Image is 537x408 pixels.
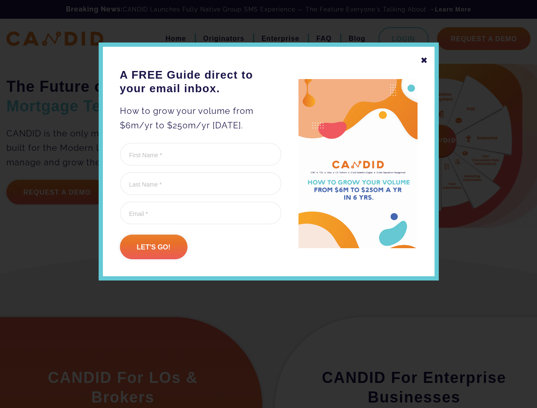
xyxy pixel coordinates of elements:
div: ✖ [421,53,428,68]
input: Email * [120,201,281,224]
input: Last Name * [120,172,281,195]
input: First Name * [120,143,281,166]
h3: A FREE Guide direct to your email inbox. [120,68,281,95]
p: How to grow your volume from $6m/yr to $250m/yr [DATE]. [120,104,281,133]
img: A FREE Guide direct to your email inbox. [298,79,418,249]
input: Let's go! [120,235,188,259]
